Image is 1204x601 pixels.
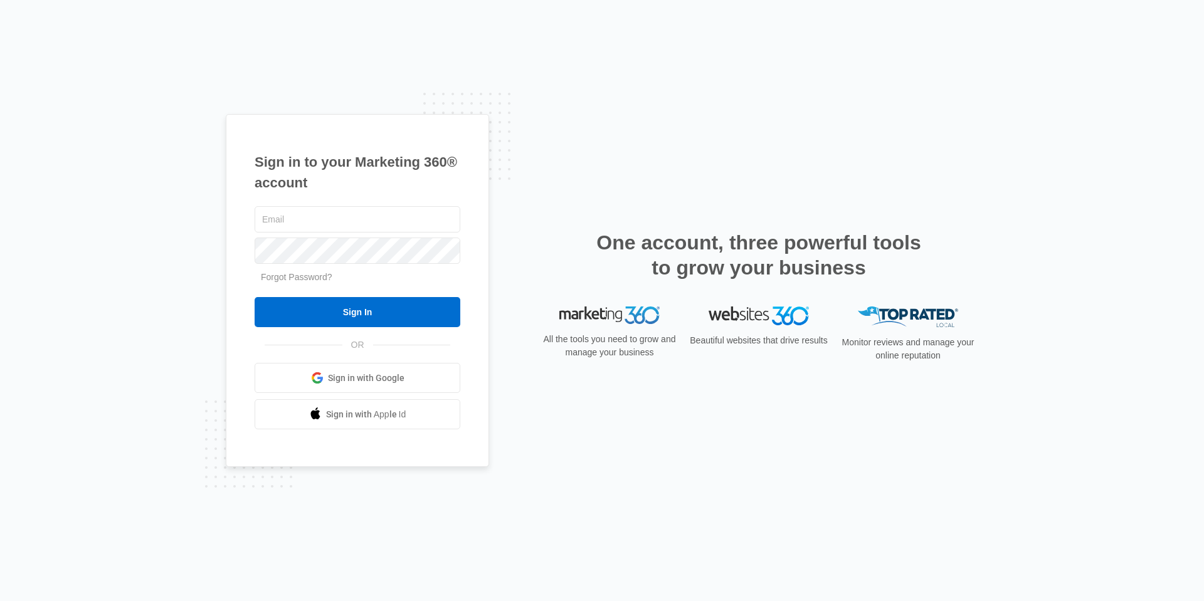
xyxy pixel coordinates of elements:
[689,334,829,347] p: Beautiful websites that drive results
[255,206,460,233] input: Email
[593,230,925,280] h2: One account, three powerful tools to grow your business
[255,399,460,429] a: Sign in with Apple Id
[539,333,680,359] p: All the tools you need to grow and manage your business
[328,372,404,385] span: Sign in with Google
[559,306,660,324] img: Marketing 360
[709,306,809,325] img: Websites 360
[255,297,460,327] input: Sign In
[326,408,406,421] span: Sign in with Apple Id
[261,272,332,282] a: Forgot Password?
[858,306,958,327] img: Top Rated Local
[255,363,460,393] a: Sign in with Google
[838,336,978,362] p: Monitor reviews and manage your online reputation
[342,338,373,352] span: OR
[255,152,460,193] h1: Sign in to your Marketing 360® account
